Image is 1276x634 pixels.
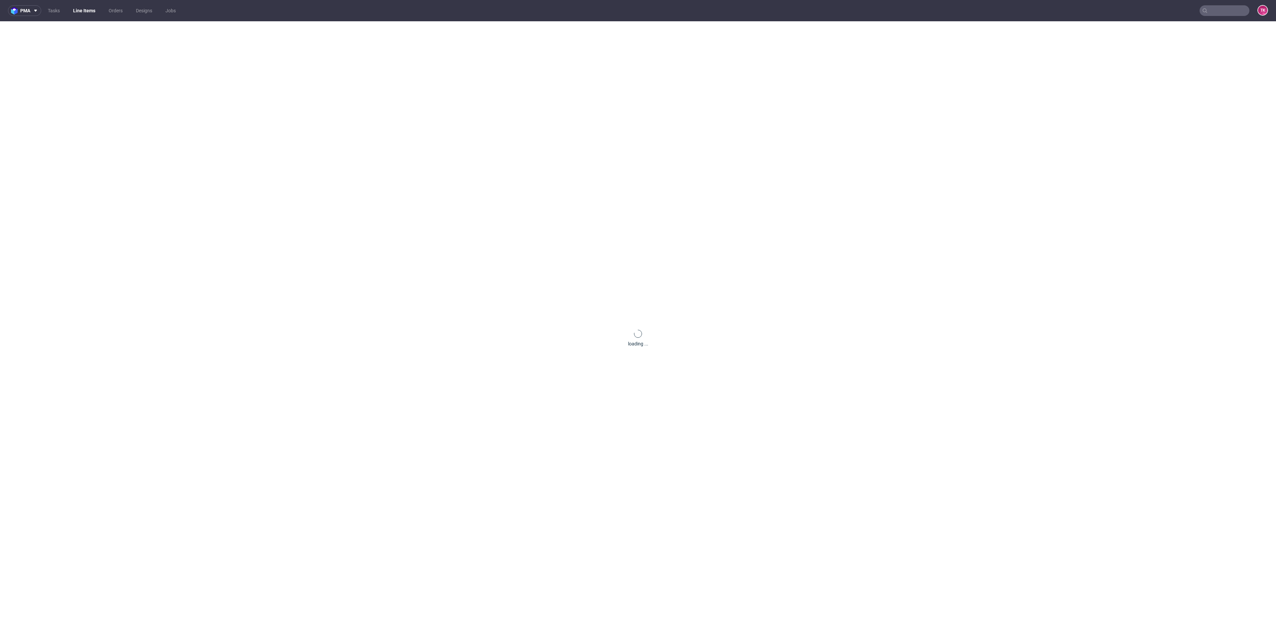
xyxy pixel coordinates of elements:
a: Orders [105,5,127,16]
figcaption: TK [1258,6,1267,15]
img: logo [11,7,20,15]
a: Line Items [69,5,99,16]
div: loading ... [628,340,648,347]
a: Tasks [44,5,64,16]
a: Jobs [161,5,180,16]
span: pma [20,8,30,13]
button: pma [8,5,41,16]
a: Designs [132,5,156,16]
